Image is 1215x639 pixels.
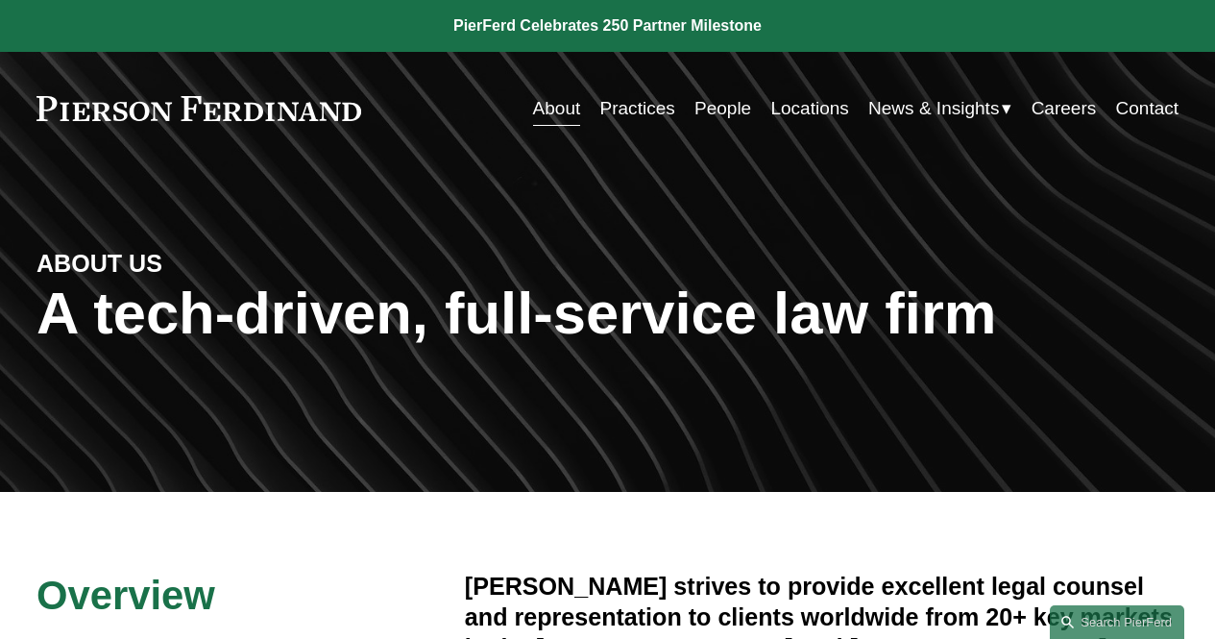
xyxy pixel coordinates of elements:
span: News & Insights [868,92,999,125]
a: About [533,90,581,127]
strong: ABOUT US [36,250,162,277]
a: folder dropdown [868,90,1011,127]
a: Contact [1116,90,1179,127]
a: Search this site [1050,605,1184,639]
a: Careers [1032,90,1097,127]
a: People [694,90,751,127]
a: Locations [770,90,848,127]
a: Practices [600,90,675,127]
span: Overview [36,573,215,618]
h1: A tech-driven, full-service law firm [36,280,1179,347]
